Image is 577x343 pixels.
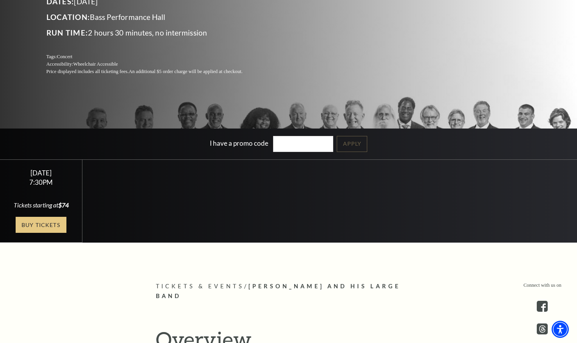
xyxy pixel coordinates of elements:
[210,139,268,147] label: I have a promo code
[57,54,72,59] span: Concert
[537,301,548,312] a: facebook - open in a new tab
[46,68,261,75] p: Price displayed includes all ticketing fees.
[9,169,73,177] div: [DATE]
[58,201,69,209] span: $74
[46,28,88,37] span: Run Time:
[46,61,261,68] p: Accessibility:
[16,217,66,233] a: Buy Tickets
[46,13,90,21] span: Location:
[73,61,118,67] span: Wheelchair Accessible
[537,323,548,334] a: threads.com - open in a new tab
[46,27,261,39] p: 2 hours 30 minutes, no intermission
[129,69,242,74] span: An additional $5 order charge will be applied at checkout.
[9,201,73,209] div: Tickets starting at
[156,282,422,301] p: /
[523,282,561,289] p: Connect with us on
[46,53,261,61] p: Tags:
[9,179,73,186] div: 7:30PM
[156,283,245,289] span: Tickets & Events
[552,321,569,338] div: Accessibility Menu
[46,11,261,23] p: Bass Performance Hall
[156,283,401,299] span: [PERSON_NAME] and his Large Band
